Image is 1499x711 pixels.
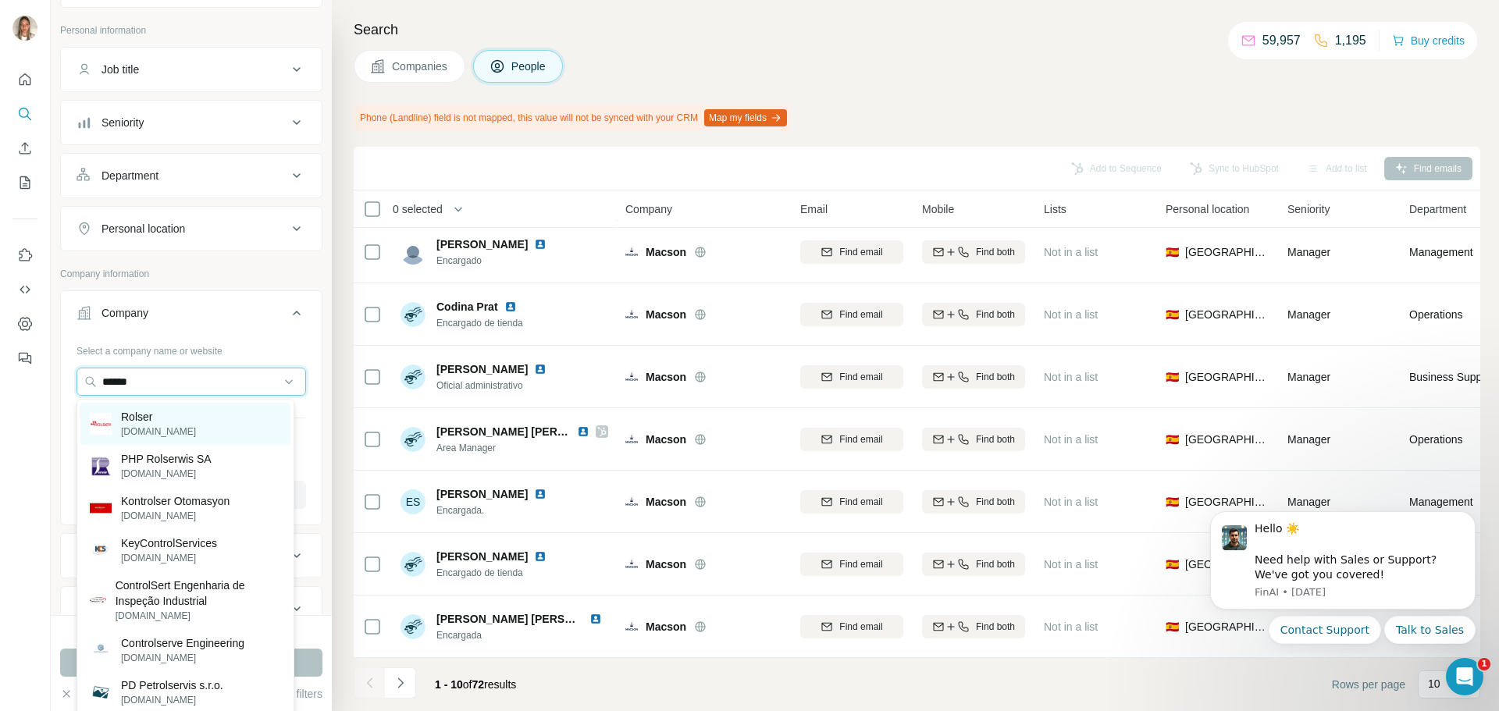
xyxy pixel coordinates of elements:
span: [PERSON_NAME] [PERSON_NAME] [436,425,623,438]
div: ES [401,489,425,514]
h4: Search [354,19,1480,41]
span: [GEOGRAPHIC_DATA] [1185,556,1269,572]
span: Not in a list [1044,308,1098,321]
img: PHP Rolserwis SA [90,455,112,477]
p: KeyControlServices [121,535,217,551]
span: [GEOGRAPHIC_DATA] [1185,494,1269,510]
span: 🇪🇸 [1166,307,1179,322]
img: LinkedIn logo [534,363,547,375]
span: Personal location [1166,201,1249,217]
span: Macson [646,619,686,635]
button: Find both [922,240,1025,264]
p: [DOMAIN_NAME] [121,425,196,439]
img: Logo of Macson [625,497,638,506]
span: [GEOGRAPHIC_DATA] [1185,619,1269,635]
p: [DOMAIN_NAME] [121,651,244,665]
button: Personal location [61,210,322,247]
p: Personal information [60,23,322,37]
button: Find email [800,365,903,389]
p: 59,957 [1262,31,1301,50]
p: 10 [1428,676,1440,691]
span: [GEOGRAPHIC_DATA] [1185,307,1269,322]
span: Find both [976,308,1015,322]
div: Personal location [101,221,185,236]
span: Management [1409,494,1473,510]
span: Find email [839,308,882,322]
img: PD Petrolservis s.r.o. [90,681,112,703]
span: Not in a list [1044,558,1098,571]
p: Company information [60,267,322,281]
span: Companies [392,59,449,74]
button: Map my fields [704,109,787,126]
span: Encargada. [436,503,553,517]
span: Find email [839,557,882,571]
img: Avatar [401,364,425,389]
span: Manager [1287,433,1330,446]
span: 🇪🇸 [1166,556,1179,572]
span: results [435,678,516,691]
button: Find both [922,490,1025,514]
button: Find email [800,553,903,576]
span: Encargado de tienda [436,566,553,580]
span: Macson [646,307,686,322]
span: Encargado de tienda [436,316,523,330]
span: Management [1409,244,1473,260]
button: Dashboard [12,310,37,338]
button: Search [12,100,37,128]
p: Controlserve Engineering [121,635,244,651]
img: Logo of Macson [625,435,638,443]
span: Operations [1409,432,1462,447]
img: LinkedIn logo [534,488,547,500]
div: Select a company name or website [77,338,306,358]
span: Find both [976,620,1015,634]
span: Encargado [436,254,553,268]
button: Department [61,157,322,194]
span: Lists [1044,201,1066,217]
img: LinkedIn logo [589,613,602,625]
button: HQ location [61,590,322,627]
iframe: Intercom notifications message [1187,497,1499,653]
span: Rows per page [1332,677,1405,692]
span: Not in a list [1044,371,1098,383]
span: 🇪🇸 [1166,369,1179,385]
span: Find email [839,495,882,509]
img: Kontrolser Otomasyon [90,497,112,519]
p: [DOMAIN_NAME] [121,509,230,523]
span: Not in a list [1044,496,1098,508]
button: Buy credits [1392,30,1465,52]
img: LinkedIn logo [534,550,547,563]
p: PHP Rolserwis SA [121,451,212,467]
p: [DOMAIN_NAME] [121,693,223,707]
span: Macson [646,556,686,572]
span: 72 [472,678,485,691]
p: PD Petrolservis s.r.o. [121,677,223,693]
button: Find email [800,428,903,451]
button: Clear [60,686,105,702]
iframe: Intercom live chat [1446,658,1483,695]
span: Find email [839,620,882,634]
span: [GEOGRAPHIC_DATA] [1185,369,1269,385]
span: Codina Prat [436,299,498,315]
button: Quick start [12,66,37,94]
button: Find email [800,303,903,326]
span: 🇪🇸 [1166,619,1179,635]
span: 1 [1478,658,1490,670]
p: 1,195 [1335,31,1366,50]
img: Logo of Macson [625,372,638,381]
p: [DOMAIN_NAME] [121,551,217,565]
span: 1 - 10 [435,678,463,691]
span: Find both [976,432,1015,446]
button: Company [61,294,322,338]
button: Find both [922,303,1025,326]
img: Avatar [401,614,425,639]
span: Macson [646,494,686,510]
img: Logo of Macson [625,622,638,631]
span: Find email [839,370,882,384]
span: Not in a list [1044,620,1098,633]
span: Macson [646,369,686,385]
span: 🇪🇸 [1166,494,1179,510]
button: Industry [61,537,322,574]
span: Find both [976,557,1015,571]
